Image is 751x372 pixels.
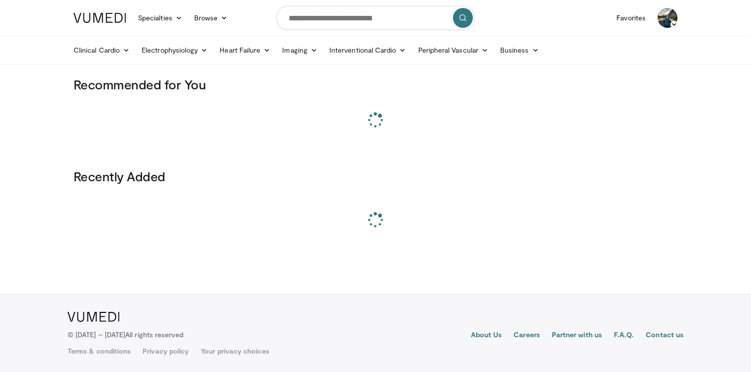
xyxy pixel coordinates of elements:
a: Business [494,40,545,60]
a: Partner with us [552,330,602,342]
a: Electrophysiology [136,40,214,60]
a: Careers [514,330,540,342]
a: Specialties [132,8,188,28]
a: About Us [471,330,502,342]
h3: Recently Added [74,168,677,184]
a: Terms & conditions [68,346,131,356]
a: Privacy policy [143,346,189,356]
a: Favorites [610,8,652,28]
a: Heart Failure [214,40,276,60]
p: © [DATE] – [DATE] [68,330,184,340]
a: Imaging [276,40,323,60]
a: Your privacy choices [201,346,269,356]
span: All rights reserved [125,330,183,339]
a: Interventional Cardio [323,40,412,60]
input: Search topics, interventions [276,6,475,30]
a: Clinical Cardio [68,40,136,60]
img: VuMedi Logo [68,312,120,322]
a: Contact us [646,330,683,342]
a: Peripheral Vascular [412,40,494,60]
img: VuMedi Logo [74,13,126,23]
img: Avatar [658,8,677,28]
a: F.A.Q. [614,330,634,342]
h3: Recommended for You [74,76,677,92]
a: Browse [188,8,234,28]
